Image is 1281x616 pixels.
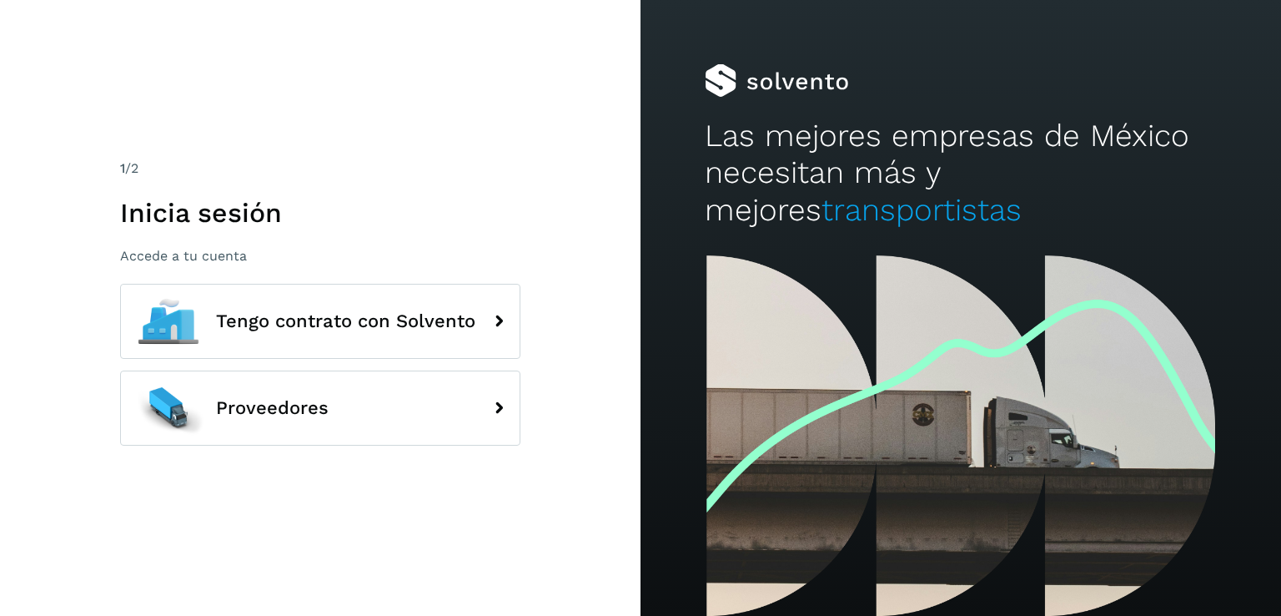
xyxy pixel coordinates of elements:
span: 1 [120,160,125,176]
span: transportistas [821,192,1022,228]
button: Tengo contrato con Solvento [120,284,520,359]
h2: Las mejores empresas de México necesitan más y mejores [705,118,1217,229]
button: Proveedores [120,371,520,446]
p: Accede a tu cuenta [120,248,520,264]
span: Proveedores [216,398,329,418]
h1: Inicia sesión [120,197,520,229]
div: /2 [120,159,520,179]
span: Tengo contrato con Solvento [216,311,475,331]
